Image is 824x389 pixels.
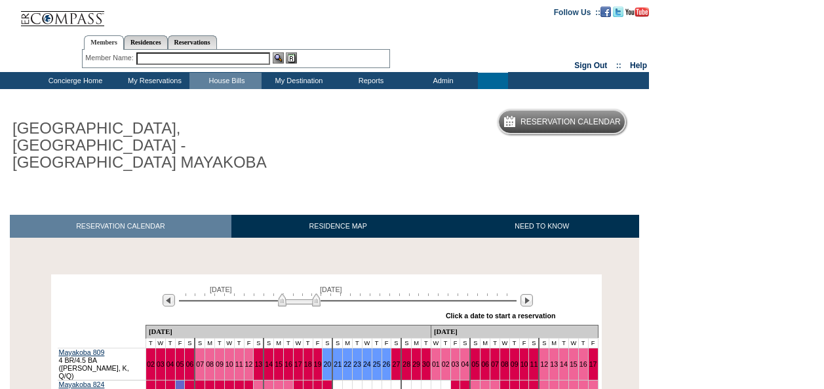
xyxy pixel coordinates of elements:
[401,338,411,348] td: S
[406,73,478,89] td: Admin
[146,338,155,348] td: T
[343,360,351,368] a: 22
[157,360,165,368] a: 03
[226,360,233,368] a: 10
[372,338,382,348] td: T
[530,360,538,368] a: 11
[519,338,529,348] td: F
[630,61,647,70] a: Help
[520,360,528,368] a: 10
[491,360,499,368] a: 07
[155,338,165,348] td: W
[85,52,136,64] div: Member Name:
[332,338,342,348] td: S
[293,338,303,348] td: W
[176,360,184,368] a: 05
[206,360,214,368] a: 08
[286,52,297,64] img: Reservations
[578,338,588,348] td: T
[284,338,294,348] td: T
[520,294,533,306] img: Next
[124,35,168,49] a: Residences
[412,338,422,348] td: M
[264,338,273,348] td: S
[196,360,204,368] a: 07
[231,215,445,238] a: RESIDENCE MAP
[540,360,548,368] a: 12
[320,286,342,293] span: [DATE]
[304,360,312,368] a: 18
[442,360,450,368] a: 02
[422,338,431,348] td: T
[511,360,519,368] a: 09
[549,338,559,348] td: M
[10,215,231,238] a: RESERVATION CALENDAR
[509,338,519,348] td: T
[84,35,124,50] a: Members
[353,338,363,348] td: T
[452,360,460,368] a: 03
[402,360,410,368] a: 28
[559,338,569,348] td: T
[147,360,155,368] a: 02
[600,7,611,15] a: Become our fan on Facebook
[59,348,105,356] a: Mayakoba 809
[205,338,215,348] td: M
[234,338,244,348] td: T
[529,338,539,348] td: S
[560,360,568,368] a: 14
[550,360,558,368] a: 13
[31,73,117,89] td: Concierge Home
[262,73,334,89] td: My Destination
[323,338,332,348] td: S
[383,360,391,368] a: 26
[461,360,469,368] a: 04
[588,338,598,348] td: F
[254,360,262,368] a: 13
[382,338,391,348] td: F
[323,360,331,368] a: 20
[362,338,372,348] td: W
[334,360,342,368] a: 21
[568,338,578,348] td: W
[432,360,440,368] a: 01
[391,338,401,348] td: S
[392,360,400,368] a: 27
[460,338,470,348] td: S
[216,360,224,368] a: 09
[570,360,578,368] a: 15
[520,118,621,126] h5: Reservation Calendar
[441,338,450,348] td: T
[470,338,480,348] td: S
[165,338,175,348] td: T
[163,294,175,306] img: Previous
[117,73,189,89] td: My Reservations
[613,7,623,17] img: Follow us on Twitter
[574,61,607,70] a: Sign Out
[343,338,353,348] td: M
[146,325,431,338] td: [DATE]
[539,338,549,348] td: S
[195,338,205,348] td: S
[214,338,224,348] td: T
[303,338,313,348] td: T
[431,338,441,348] td: W
[175,338,185,348] td: F
[431,325,598,338] td: [DATE]
[167,360,174,368] a: 04
[579,360,587,368] a: 16
[500,338,509,348] td: W
[168,35,217,49] a: Reservations
[373,360,381,368] a: 25
[275,360,283,368] a: 15
[224,338,234,348] td: W
[186,360,193,368] a: 06
[254,338,264,348] td: S
[490,338,500,348] td: T
[450,338,460,348] td: F
[616,61,621,70] span: ::
[210,286,232,293] span: [DATE]
[274,338,284,348] td: M
[613,7,623,15] a: Follow us on Twitter
[59,380,105,388] a: Mayakoba 824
